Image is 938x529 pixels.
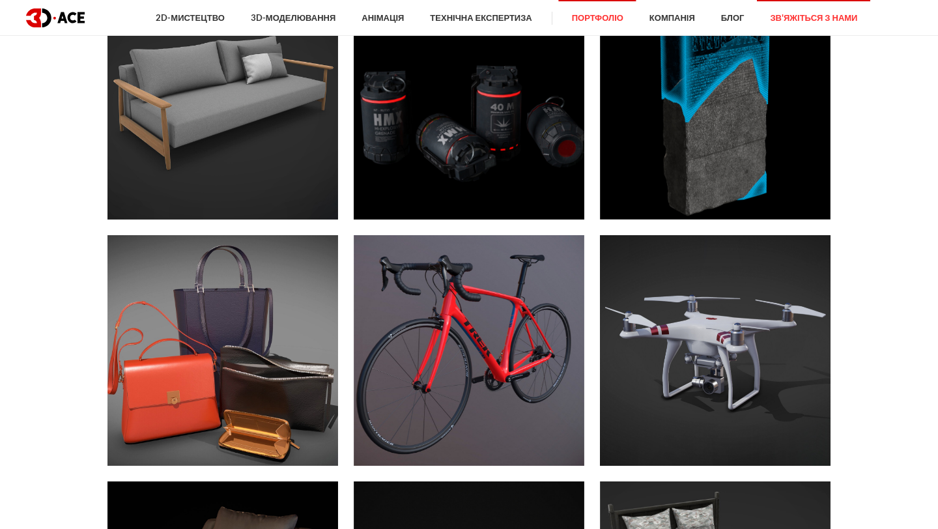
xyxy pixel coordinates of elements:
[100,227,346,474] a: Сумки
[362,12,404,23] font: Анімація
[346,227,592,474] a: Велосипед Trek
[592,227,838,474] a: Дрон
[251,12,335,23] font: 3D-моделювання
[430,12,532,23] font: Технічна експертиза
[649,12,695,23] font: Компанія
[26,8,85,27] img: темний логотип
[721,12,745,23] font: Блог
[572,12,623,23] font: Портфоліо
[156,12,224,23] font: 2D-мистецтво
[770,12,857,23] font: Зв'яжіться з нами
